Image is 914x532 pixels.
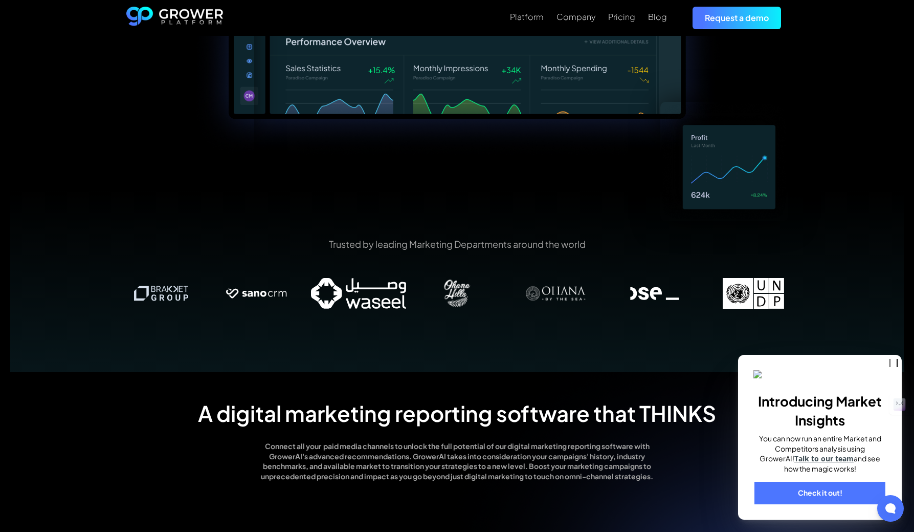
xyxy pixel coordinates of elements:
[754,482,885,504] a: Check it out!
[753,370,886,380] img: _p793ks5ak-banner
[556,12,595,22] div: Company
[648,12,667,22] div: Blog
[648,11,667,23] a: Blog
[510,12,544,22] div: Platform
[753,434,886,474] p: You can now run an entire Market and Competitors analysis using GrowerAI! and see how the magic w...
[758,393,882,428] b: Introducing Market Insights
[126,7,224,29] a: home
[693,7,781,29] a: Request a demo
[889,359,898,367] button: close
[608,12,635,22] div: Pricing
[198,400,716,426] h2: A digital marketing reporting software that THINKS
[112,238,802,250] p: Trusted by leading Marketing Departments around the world
[556,11,595,23] a: Company
[794,454,854,463] a: Talk to our team
[608,11,635,23] a: Pricing
[510,11,544,23] a: Platform
[260,441,654,481] p: Connect all your paid media channels to unlock the full potential of our digital marketing report...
